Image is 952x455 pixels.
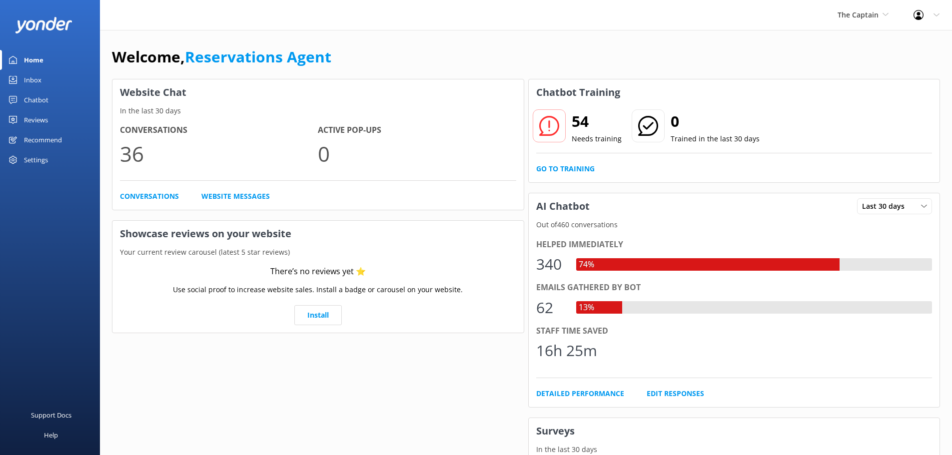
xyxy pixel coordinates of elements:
div: Staff time saved [536,325,933,338]
h4: Active Pop-ups [318,124,516,137]
div: Inbox [24,70,41,90]
h3: Showcase reviews on your website [112,221,524,247]
h3: Website Chat [112,79,524,105]
h2: 0 [671,109,760,133]
span: The Captain [838,10,879,19]
div: Support Docs [31,405,71,425]
p: 36 [120,137,318,170]
a: Install [294,305,342,325]
div: Help [44,425,58,445]
a: Edit Responses [647,388,704,399]
p: Use social proof to increase website sales. Install a badge or carousel on your website. [173,284,463,295]
p: Your current review carousel (latest 5 star reviews) [112,247,524,258]
div: There’s no reviews yet ⭐ [270,265,366,278]
p: Needs training [572,133,622,144]
p: 0 [318,137,516,170]
a: Conversations [120,191,179,202]
div: Emails gathered by bot [536,281,933,294]
div: Helped immediately [536,238,933,251]
div: Chatbot [24,90,48,110]
p: In the last 30 days [529,444,940,455]
h3: AI Chatbot [529,193,597,219]
div: 340 [536,252,566,276]
div: 74% [576,258,597,271]
a: Go to Training [536,163,595,174]
h3: Chatbot Training [529,79,628,105]
a: Website Messages [201,191,270,202]
p: Out of 460 conversations [529,219,940,230]
h2: 54 [572,109,622,133]
p: In the last 30 days [112,105,524,116]
h1: Welcome, [112,45,331,69]
div: 13% [576,301,597,314]
p: Trained in the last 30 days [671,133,760,144]
h3: Surveys [529,418,940,444]
div: Home [24,50,43,70]
a: Reservations Agent [185,46,331,67]
a: Detailed Performance [536,388,624,399]
span: Last 30 days [862,201,911,212]
div: 16h 25m [536,339,597,363]
img: yonder-white-logo.png [15,17,72,33]
div: Settings [24,150,48,170]
div: Reviews [24,110,48,130]
div: 62 [536,296,566,320]
h4: Conversations [120,124,318,137]
div: Recommend [24,130,62,150]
